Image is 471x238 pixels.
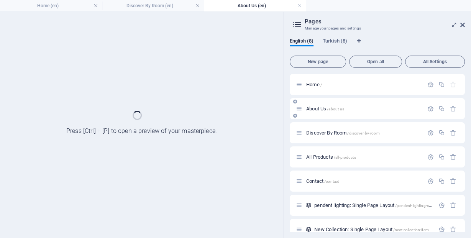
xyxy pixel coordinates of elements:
[304,106,423,111] div: About Us/about-us
[353,59,399,64] span: Open all
[427,105,434,112] div: Settings
[438,130,445,136] div: Duplicate
[450,130,456,136] div: Remove
[102,2,204,10] h4: Discover By Room (en)
[347,131,379,135] span: /discover-by-room
[314,227,429,232] span: New Collection: Single Page Layout
[290,36,313,47] span: English (8)
[304,179,423,184] div: Contact/contact
[290,56,346,68] button: New page
[450,178,456,184] div: Remove
[438,81,445,88] div: Duplicate
[314,202,459,208] span: Click to open page
[312,203,435,208] div: pendent lighting: Single Page Layout/pendent-lighting-single-page-layout
[349,56,402,68] button: Open all
[334,155,356,159] span: /all-products
[304,130,423,135] div: Discover By Room/discover-by-room
[450,226,456,233] div: Remove
[320,83,322,87] span: /
[306,130,380,136] span: Click to open page
[427,130,434,136] div: Settings
[323,36,347,47] span: Turkish (8)
[450,202,456,208] div: Remove
[304,82,423,87] div: Home/
[438,105,445,112] div: Duplicate
[405,56,465,68] button: All Settings
[324,179,339,184] span: /contact
[290,38,465,53] div: Language Tabs
[306,178,339,184] span: Click to open page
[305,18,465,25] h2: Pages
[427,81,434,88] div: Settings
[427,178,434,184] div: Settings
[450,105,456,112] div: Remove
[409,59,461,64] span: All Settings
[427,154,434,160] div: Settings
[438,154,445,160] div: Duplicate
[305,202,312,208] div: This layout is used as a template for all items (e.g. a blog post) of this collection. The conten...
[393,228,429,232] span: /new-collection-item
[438,226,445,233] div: Settings
[306,82,322,87] span: Click to open page
[306,154,356,160] span: Click to open page
[450,81,456,88] div: The startpage cannot be deleted
[204,2,306,10] h4: About Us (en)
[327,107,344,111] span: /about-us
[305,226,312,233] div: This layout is used as a template for all items (e.g. a blog post) of this collection. The conten...
[438,178,445,184] div: Duplicate
[304,154,423,159] div: All Products/all-products
[395,204,459,208] span: /pendent-lighting-single-page-layout
[305,25,450,32] h3: Manage your pages and settings
[293,59,343,64] span: New page
[438,202,445,208] div: Settings
[312,227,435,232] div: New Collection: Single Page Layout/new-collection-item
[306,106,344,112] span: About Us
[450,154,456,160] div: Remove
